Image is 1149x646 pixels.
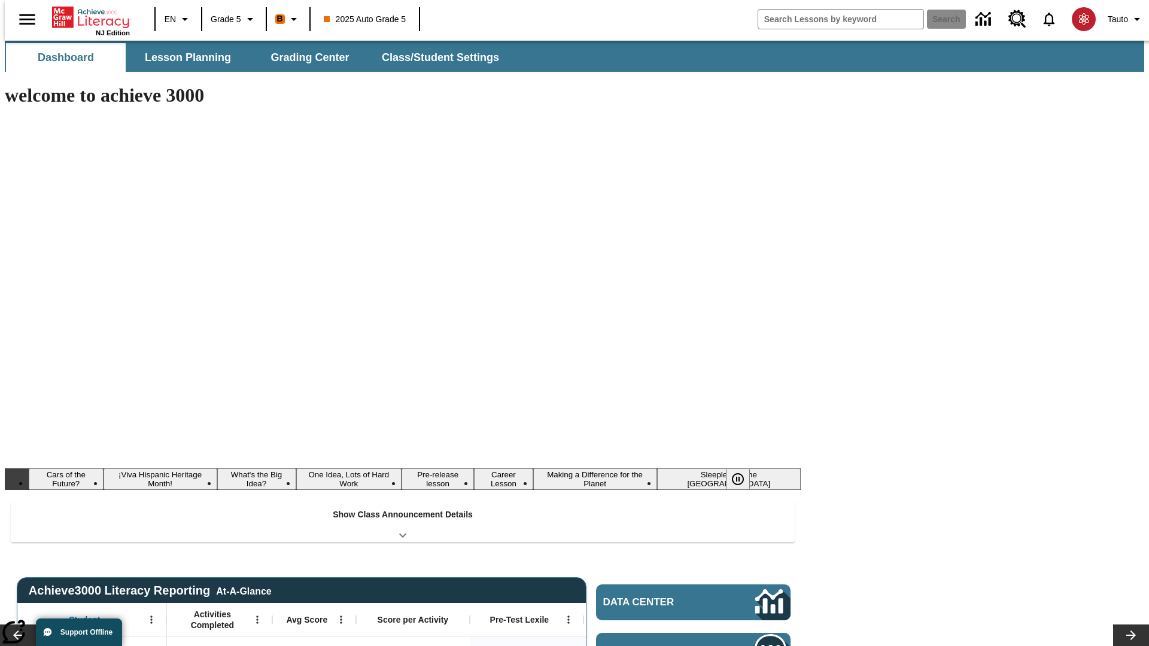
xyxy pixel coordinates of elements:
[29,584,272,598] span: Achieve3000 Literacy Reporting
[1103,8,1149,30] button: Profile/Settings
[1108,13,1128,26] span: Tauto
[216,584,271,597] div: At-A-Glance
[36,618,122,646] button: Support Offline
[596,584,791,620] a: Data Center
[211,13,241,26] span: Grade 5
[657,468,801,490] button: Slide 8 Sleepless in the Animal Kingdom
[1072,7,1096,31] img: avatar image
[5,43,510,72] div: SubNavbar
[533,468,657,490] button: Slide 7 Making a Difference for the Planet
[968,3,1001,36] a: Data Center
[6,43,126,72] button: Dashboard
[474,468,533,490] button: Slide 6 Career Lesson
[96,29,130,36] span: NJ Edition
[726,468,762,490] div: Pause
[1065,4,1103,35] button: Select a new avatar
[165,13,176,26] span: EN
[29,468,104,490] button: Slide 1 Cars of the Future?
[69,614,100,625] span: Student
[1034,4,1065,35] a: Notifications
[250,43,370,72] button: Grading Center
[333,508,473,521] p: Show Class Announcement Details
[324,13,406,26] span: 2025 Auto Grade 5
[5,84,801,106] h1: welcome to achieve 3000
[11,501,795,543] div: Show Class Announcement Details
[286,614,327,625] span: Avg Score
[372,43,509,72] button: Class/Student Settings
[270,8,306,30] button: Boost Class color is orange. Change class color
[1001,3,1034,35] a: Resource Center, Will open in new tab
[560,611,577,629] button: Open Menu
[60,628,113,636] span: Support Offline
[378,614,449,625] span: Score per Activity
[142,611,160,629] button: Open Menu
[206,8,262,30] button: Grade: Grade 5, Select a grade
[490,614,549,625] span: Pre-Test Lexile
[10,2,45,37] button: Open side menu
[128,43,248,72] button: Lesson Planning
[173,609,252,630] span: Activities Completed
[382,51,499,65] span: Class/Student Settings
[402,468,474,490] button: Slide 5 Pre-release lesson
[38,51,94,65] span: Dashboard
[52,5,130,29] a: Home
[159,8,197,30] button: Language: EN, Select a language
[277,11,283,26] span: B
[145,51,231,65] span: Lesson Planning
[104,468,217,490] button: Slide 2 ¡Viva Hispanic Heritage Month!
[726,468,750,490] button: Pause
[603,596,715,608] span: Data Center
[5,41,1144,72] div: SubNavbar
[248,611,266,629] button: Open Menu
[52,4,130,36] div: Home
[1113,624,1149,646] button: Lesson carousel, Next
[217,468,296,490] button: Slide 3 What's the Big Idea?
[758,10,923,29] input: search field
[332,611,350,629] button: Open Menu
[296,468,402,490] button: Slide 4 One Idea, Lots of Hard Work
[270,51,349,65] span: Grading Center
